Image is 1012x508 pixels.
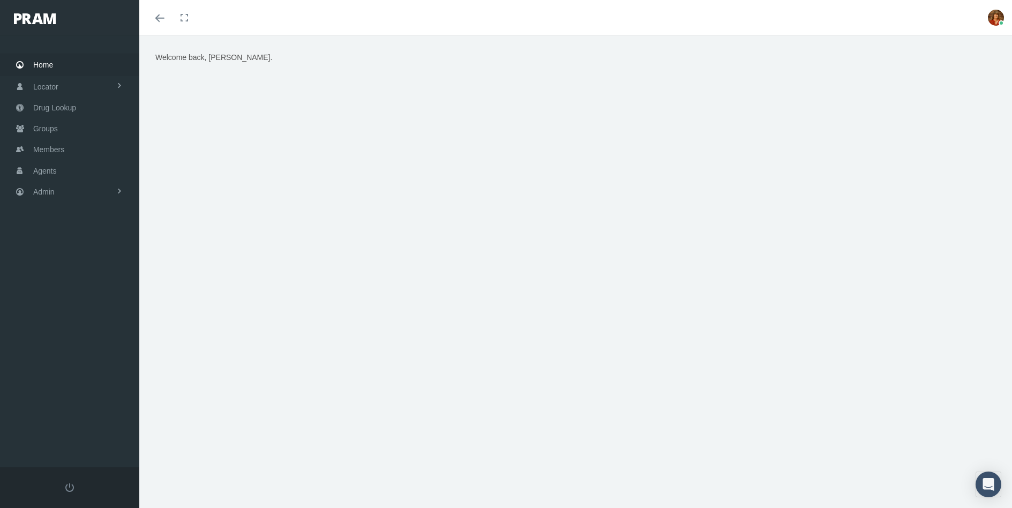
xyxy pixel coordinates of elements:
[976,472,1001,497] div: Open Intercom Messenger
[33,118,58,139] span: Groups
[155,53,272,62] span: Welcome back, [PERSON_NAME].
[33,182,55,202] span: Admin
[14,13,56,24] img: PRAM_20_x_78.png
[33,98,76,118] span: Drug Lookup
[988,10,1004,26] img: S_Profile_Picture_5386.jpg
[33,55,53,75] span: Home
[33,77,58,97] span: Locator
[33,139,64,160] span: Members
[33,161,57,181] span: Agents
